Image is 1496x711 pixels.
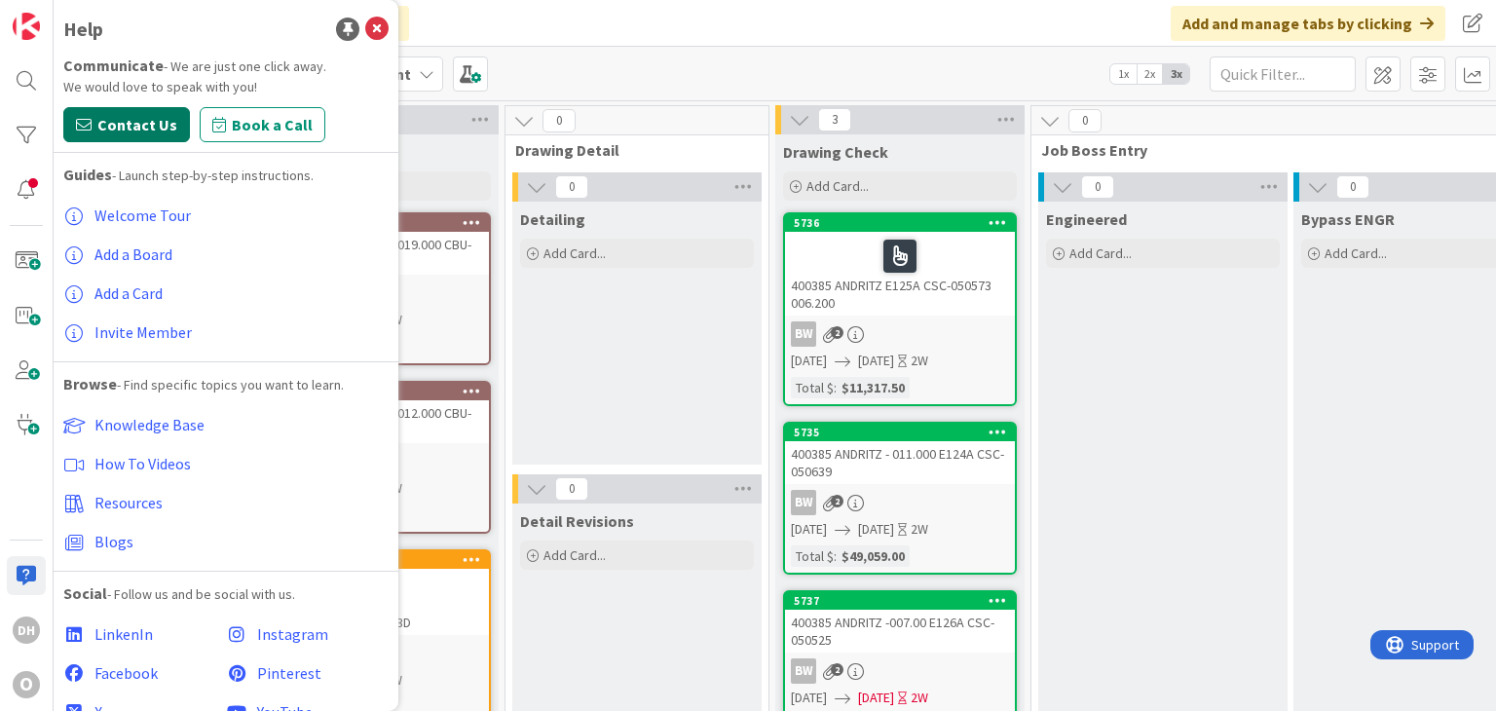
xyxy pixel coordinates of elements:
div: DH [13,617,40,644]
span: 2 [831,495,843,507]
span: LinkenIn [94,624,153,644]
span: Engineered [1046,209,1127,229]
span: : [834,377,837,398]
span: Drawing Check [783,142,888,162]
div: BW [785,658,1015,684]
a: Facebook [63,654,226,692]
div: BW [791,490,816,515]
span: Add Card... [1325,244,1387,262]
div: 5736 [794,216,1015,230]
a: 5735400385 ANDRITZ - 011.000 E124A CSC- 050639BW[DATE][DATE]2WTotal $:$49,059.00 [783,422,1017,575]
a: Resources [63,483,389,522]
span: 3x [1163,64,1189,84]
div: 5735 [785,424,1015,441]
span: [DATE] [858,351,894,371]
span: Add Card... [1069,244,1132,262]
span: : [834,545,837,567]
b: Browse [63,374,117,393]
div: O [13,671,40,698]
button: Book a Call [200,107,325,142]
span: [DATE] [858,519,894,540]
div: 5737 [785,592,1015,610]
div: - We are just one click away. [63,54,389,77]
span: 2 [831,326,843,339]
span: Blogs [94,532,133,551]
span: 0 [1081,175,1114,199]
div: 5735 [794,426,1015,439]
span: Bypass ENGR [1301,209,1395,229]
div: Add and manage tabs by clicking [1171,6,1445,41]
div: 400385 ANDRITZ - 011.000 E124A CSC- 050639 [785,441,1015,484]
span: 2 [831,663,843,676]
div: 400385 ANDRITZ E125A CSC-050573 006.200 [785,232,1015,316]
b: Guides [63,165,112,184]
div: 2W [911,519,928,540]
div: 2W [911,351,928,371]
span: [DATE] [791,688,827,708]
div: 5736400385 ANDRITZ E125A CSC-050573 006.200 [785,214,1015,316]
span: Detail Revisions [520,511,634,531]
span: 0 [1336,175,1369,199]
span: Detailing [520,209,585,229]
span: Instagram [257,624,328,644]
span: Book a Call [232,113,313,136]
div: 5736 [785,214,1015,232]
span: 3 [818,108,851,131]
input: Quick Filter... [1210,56,1356,92]
div: - Follow us and be social with us. [63,581,389,605]
div: 5735400385 ANDRITZ - 011.000 E124A CSC- 050639 [785,424,1015,484]
span: [DATE] [791,519,827,540]
div: - Find specific topics you want to learn. [63,372,389,395]
span: 0 [1068,109,1102,132]
span: 0 [555,175,588,199]
button: Contact Us [63,107,190,142]
div: BW [791,321,816,347]
span: Add a Card [94,283,163,303]
div: Total $ [791,545,834,567]
div: BW [785,321,1015,347]
div: - Launch step-by-step instructions. [63,163,389,186]
div: 400385 ANDRITZ -007.00 E126A CSC-050525 [785,610,1015,653]
div: $11,317.50 [837,377,910,398]
div: 5737400385 ANDRITZ -007.00 E126A CSC-050525 [785,592,1015,653]
div: 2W [911,688,928,708]
b: Communicate [63,56,164,75]
a: Blogs [63,522,389,561]
a: Knowledge Base [63,405,389,444]
a: How To Videos [63,444,389,483]
div: $49,059.00 [837,545,910,567]
span: Drawing Detail [515,140,744,160]
a: Instagram [226,615,389,654]
span: 0 [542,109,576,132]
span: [DATE] [858,688,894,708]
span: How To Videos [94,454,191,473]
span: Invite Member [94,322,192,342]
b: Social [63,583,107,603]
span: Contact Us [97,113,177,136]
div: We would love to speak with you! [63,77,389,97]
span: Add Card... [806,177,869,195]
a: 5736400385 ANDRITZ E125A CSC-050573 006.200BW[DATE][DATE]2WTotal $:$11,317.50 [783,212,1017,406]
span: Add Card... [543,244,606,262]
span: Add Card... [543,546,606,564]
span: Facebook [94,663,158,683]
a: Pinterest [226,654,389,692]
span: 0 [555,477,588,501]
span: Add a Board [94,244,172,264]
div: 5737 [794,594,1015,608]
span: Knowledge Base [94,415,205,434]
span: [DATE] [791,351,827,371]
span: 2x [1137,64,1163,84]
span: Welcome Tour [94,206,191,225]
span: Support [41,3,89,26]
div: BW [785,490,1015,515]
span: 1x [1110,64,1137,84]
span: Resources [94,493,163,512]
div: Total $ [791,377,834,398]
img: Visit kanbanzone.com [13,13,40,40]
div: Help [63,15,103,44]
span: Pinterest [257,663,321,683]
div: BW [791,658,816,684]
a: LinkenIn [63,615,226,654]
